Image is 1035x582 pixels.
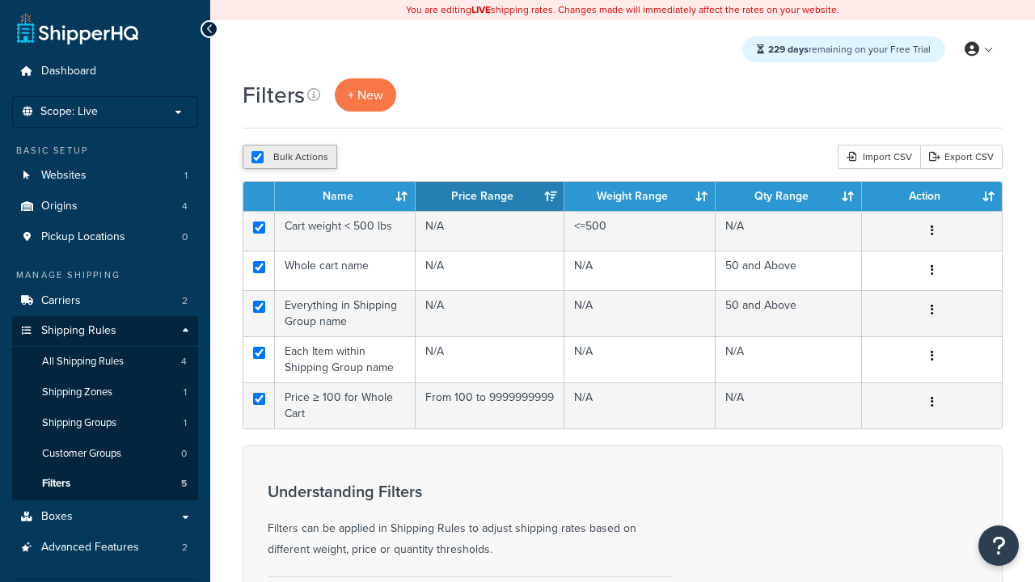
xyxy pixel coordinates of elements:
li: Pickup Locations [12,222,198,252]
span: 0 [181,447,187,461]
a: Shipping Groups 1 [12,408,198,438]
a: Websites 1 [12,161,198,191]
td: Everything in Shipping Group name [275,290,416,336]
span: 4 [182,200,188,213]
li: Advanced Features [12,533,198,563]
td: 50 and Above [716,251,862,290]
span: 1 [184,169,188,183]
td: N/A [564,290,716,336]
span: 2 [182,294,188,308]
td: From 100 to 9999999999 [416,382,564,428]
div: remaining on your Free Trial [742,36,945,62]
span: 1 [184,386,187,399]
span: 1 [184,416,187,430]
li: Carriers [12,286,198,316]
button: Open Resource Center [978,525,1019,566]
td: N/A [716,382,862,428]
b: LIVE [471,2,491,17]
li: Origins [12,192,198,221]
td: N/A [416,211,564,251]
span: Origins [41,200,78,213]
a: Export CSV [920,145,1003,169]
span: + New [348,86,383,104]
td: N/A [416,251,564,290]
td: Price ≥ 100 for Whole Cart [275,382,416,428]
span: Customer Groups [42,447,121,461]
a: Dashboard [12,57,198,86]
th: Name: activate to sort column ascending [275,182,416,211]
li: Shipping Groups [12,408,198,438]
span: Shipping Zones [42,386,112,399]
a: + New [335,78,396,112]
span: 0 [182,230,188,244]
span: 5 [181,477,187,491]
span: Shipping Rules [41,324,116,338]
a: Shipping Rules [12,316,198,346]
div: Basic Setup [12,144,198,158]
li: Websites [12,161,198,191]
a: Shipping Zones 1 [12,377,198,407]
th: Weight Range: activate to sort column ascending [564,182,716,211]
span: Dashboard [41,65,96,78]
h3: Understanding Filters [268,483,672,500]
td: <=500 [564,211,716,251]
a: Carriers 2 [12,286,198,316]
a: Advanced Features 2 [12,533,198,563]
li: Shipping Rules [12,316,198,500]
td: Whole cart name [275,251,416,290]
span: Carriers [41,294,81,308]
span: 4 [181,355,187,369]
td: N/A [564,382,716,428]
td: N/A [716,211,862,251]
th: Price Range: activate to sort column ascending [416,182,564,211]
td: N/A [564,251,716,290]
td: 50 and Above [716,290,862,336]
td: Cart weight < 500 lbs [275,211,416,251]
a: All Shipping Rules 4 [12,347,198,377]
div: Filters can be applied in Shipping Rules to adjust shipping rates based on different weight, pric... [268,483,672,560]
td: N/A [564,336,716,382]
span: Scope: Live [40,105,98,119]
span: Filters [42,477,70,491]
li: Customer Groups [12,439,198,469]
span: Shipping Groups [42,416,116,430]
h1: Filters [243,79,305,111]
a: Origins 4 [12,192,198,221]
div: Import CSV [838,145,920,169]
li: All Shipping Rules [12,347,198,377]
strong: 229 days [768,42,809,57]
td: Each Item within Shipping Group name [275,336,416,382]
span: Advanced Features [41,541,139,555]
th: Qty Range: activate to sort column ascending [716,182,862,211]
th: Action: activate to sort column ascending [862,182,1002,211]
div: Manage Shipping [12,268,198,282]
td: N/A [416,290,564,336]
li: Shipping Zones [12,377,198,407]
a: Boxes [12,502,198,532]
td: N/A [716,336,862,382]
td: N/A [416,336,564,382]
a: Pickup Locations 0 [12,222,198,252]
a: Customer Groups 0 [12,439,198,469]
span: Boxes [41,510,73,524]
span: 2 [182,541,188,555]
a: ShipperHQ Home [17,12,138,44]
span: Pickup Locations [41,230,125,244]
span: Websites [41,169,87,183]
button: Bulk Actions [243,145,337,169]
a: Filters 5 [12,469,198,499]
span: All Shipping Rules [42,355,124,369]
li: Filters [12,469,198,499]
